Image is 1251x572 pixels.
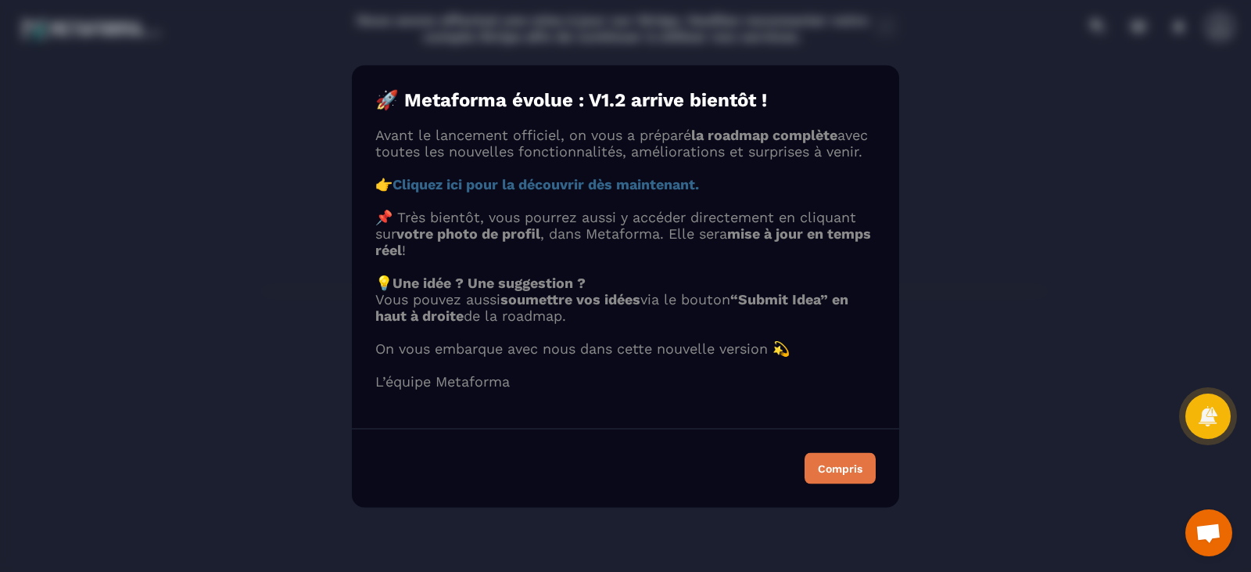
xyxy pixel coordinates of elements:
strong: votre photo de profil [396,225,540,241]
strong: mise à jour en temps réel [375,225,871,257]
strong: la roadmap complète [691,126,837,142]
strong: “Submit Idea” en haut à droite [375,290,848,323]
p: Avant le lancement officiel, on vous a préparé avec toutes les nouvelles fonctionnalités, amélior... [375,126,876,159]
strong: Une idée ? Une suggestion ? [393,274,586,290]
strong: soumettre vos idées [500,290,640,307]
p: Vous pouvez aussi via le bouton de la roadmap. [375,290,876,323]
p: 📌 Très bientôt, vous pourrez aussi y accéder directement en cliquant sur , dans Metaforma. Elle s... [375,208,876,257]
a: Cliquez ici pour la découvrir dès maintenant. [393,175,699,192]
p: 💡 [375,274,876,290]
h4: 🚀 Metaforma évolue : V1.2 arrive bientôt ! [375,88,876,110]
p: L’équipe Metaforma [375,372,876,389]
p: 👉 [375,175,876,192]
div: Compris [818,462,862,473]
button: Compris [805,452,876,484]
p: On vous embarque avec nous dans cette nouvelle version 💫 [375,340,876,356]
div: Ouvrir le chat [1185,509,1232,556]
